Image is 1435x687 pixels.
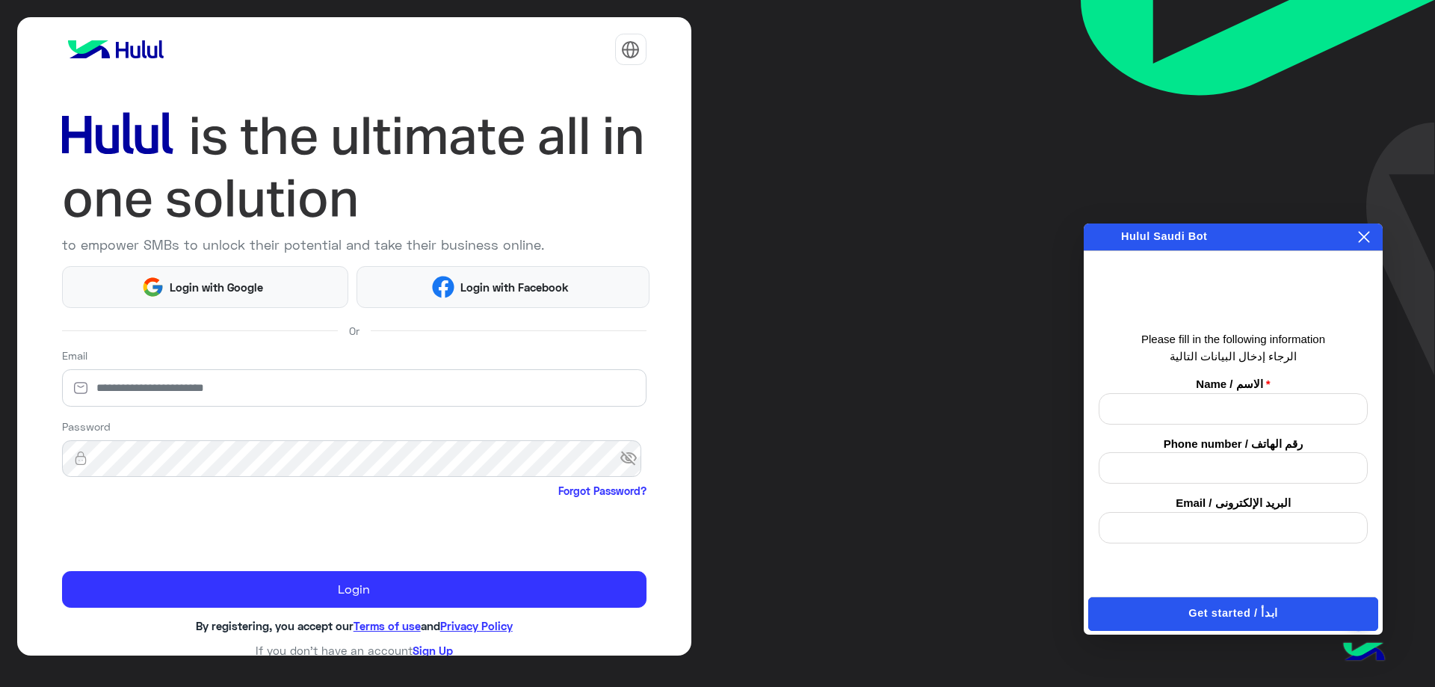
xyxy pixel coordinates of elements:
span: Or [349,323,359,339]
h6: If you don’t have an account [62,644,646,657]
button: Login [62,571,646,609]
label: Name / الاسم [1099,376,1368,393]
button: Get started / ابدأ [1088,597,1378,631]
a: Privacy Policy [440,619,513,632]
p: to empower SMBs to unlock their potential and take their business online. [62,235,646,255]
button: Login with Facebook [357,266,649,307]
button: Close [1357,229,1371,245]
span: Get started / ابدأ [1188,606,1277,622]
p: الرجاء إدخال البيانات التالية [1099,348,1368,366]
span: and [421,619,440,632]
button: Login with Google [62,266,349,307]
a: Forgot Password? [558,483,646,499]
p: Please fill in the following information [1099,331,1368,348]
label: Email [62,348,87,363]
a: Sign Up [413,644,453,657]
a: Terms of use [354,619,421,632]
img: tab [621,40,640,59]
img: hulul-logo.png [1338,627,1390,680]
img: logo [62,34,170,64]
img: lock [62,451,99,466]
label: Email / البريد الإلكترونى [1099,495,1368,512]
label: Password [62,419,111,434]
img: Facebook [432,276,454,298]
span: Login with Facebook [454,279,574,296]
span: By registering, you accept our [196,619,354,632]
iframe: reCAPTCHA [62,502,289,560]
img: Google [141,276,164,298]
span: Hulul Saudi Bot [1121,230,1207,242]
span: visibility_off [620,446,646,472]
span: Login with Google [164,279,269,296]
img: email [62,381,99,395]
img: hululLoginTitle_EN.svg [62,105,646,229]
label: Phone number / رقم الهاتف [1099,436,1368,453]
